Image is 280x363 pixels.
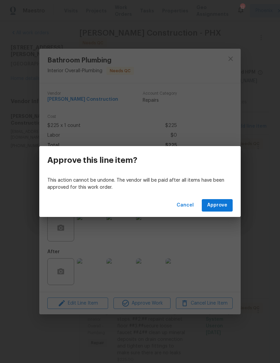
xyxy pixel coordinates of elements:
button: Cancel [174,199,196,212]
p: This action cannot be undone. The vendor will be paid after all items have been approved for this... [47,177,233,191]
span: Approve [207,201,227,210]
button: Approve [202,199,233,212]
h3: Approve this line item? [47,155,137,165]
span: Cancel [177,201,194,210]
